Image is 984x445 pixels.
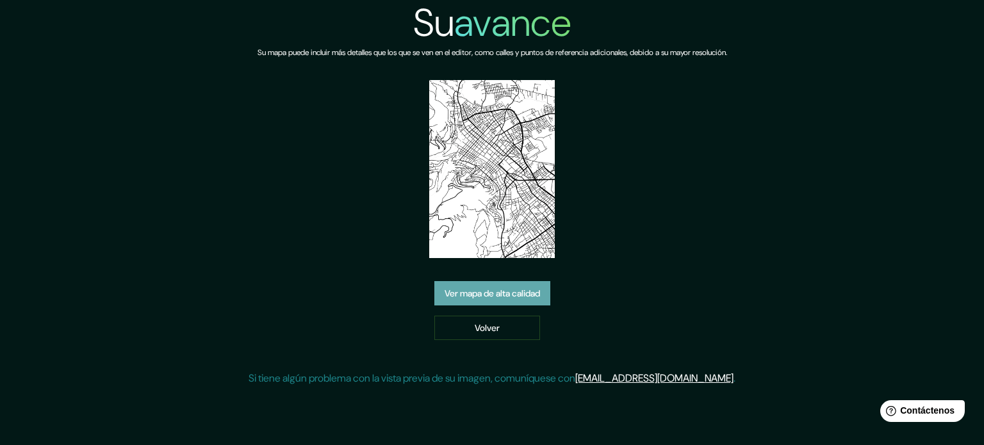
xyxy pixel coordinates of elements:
[434,281,550,305] a: Ver mapa de alta calidad
[249,371,575,385] font: Si tiene algún problema con la vista previa de su imagen, comuníquese con
[445,287,540,299] font: Ver mapa de alta calidad
[475,322,500,334] font: Volver
[434,316,540,340] a: Volver
[258,47,727,58] font: Su mapa puede incluir más detalles que los que se ven en el editor, como calles y puntos de refer...
[575,371,734,385] a: [EMAIL_ADDRESS][DOMAIN_NAME]
[870,395,970,431] iframe: Lanzador de widgets de ayuda
[429,80,555,258] img: vista previa del mapa creado
[734,371,735,385] font: .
